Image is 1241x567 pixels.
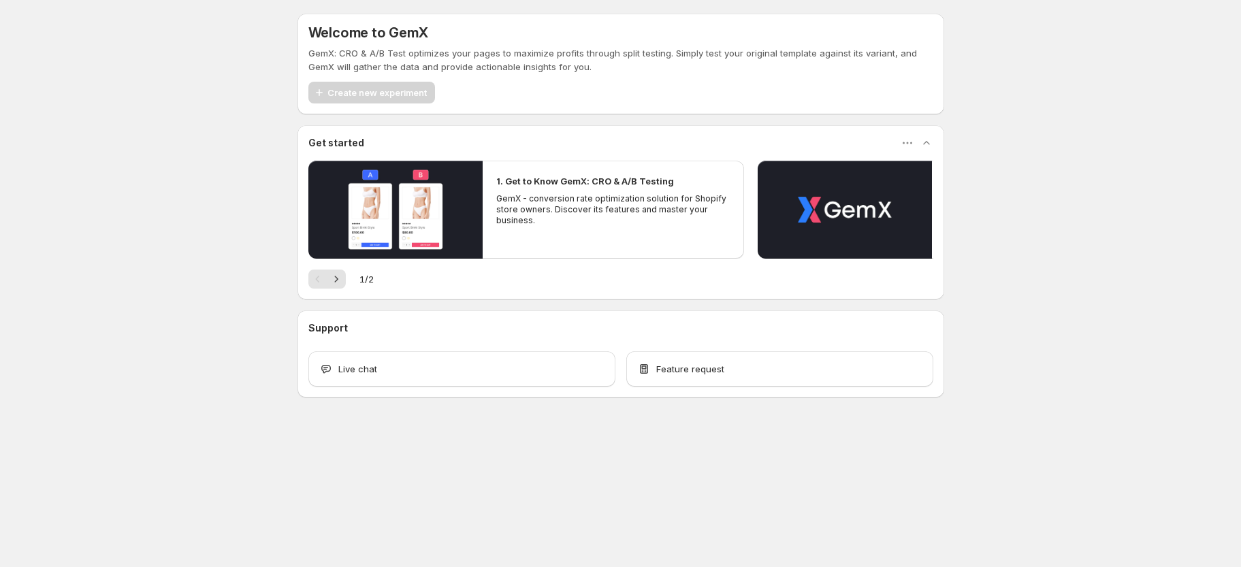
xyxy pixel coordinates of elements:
[327,270,346,289] button: Next
[496,174,674,188] h2: 1. Get to Know GemX: CRO & A/B Testing
[758,161,932,259] button: Play video
[308,270,346,289] nav: Pagination
[308,46,933,74] p: GemX: CRO & A/B Test optimizes your pages to maximize profits through split testing. Simply test ...
[496,193,730,226] p: GemX - conversion rate optimization solution for Shopify store owners. Discover its features and ...
[308,161,483,259] button: Play video
[308,136,364,150] h3: Get started
[359,272,374,286] span: 1 / 2
[656,362,724,376] span: Feature request
[338,362,377,376] span: Live chat
[308,321,348,335] h3: Support
[308,25,428,41] h5: Welcome to GemX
